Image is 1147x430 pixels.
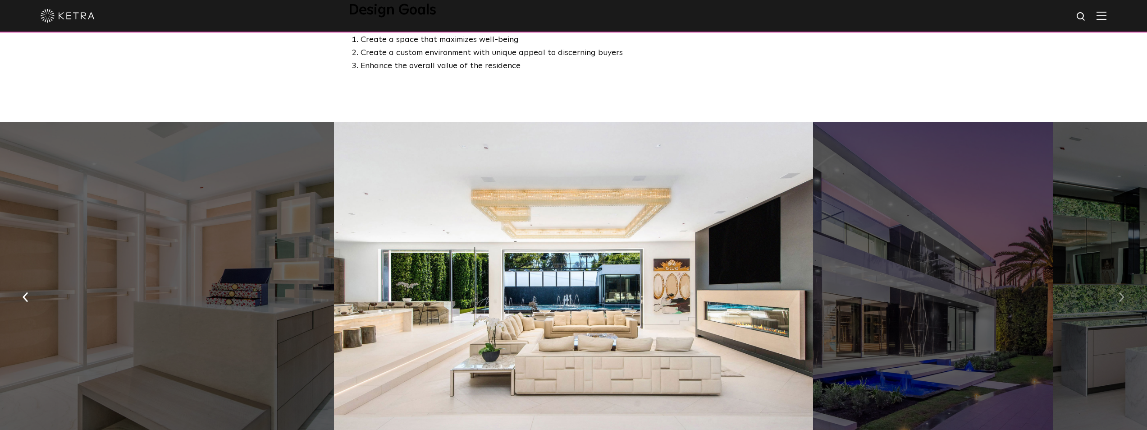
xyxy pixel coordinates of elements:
img: Hamburger%20Nav.svg [1097,11,1106,20]
img: ketra-logo-2019-white [41,9,95,23]
img: arrow-left-black.svg [23,292,28,302]
span: Create a space that maximizes well-being [361,36,519,44]
span: Create a custom environment with unique appeal to discerning buyers [361,49,623,57]
span: Enhance the overall value of the residence [361,62,521,70]
img: arrow-right-black.svg [1119,292,1124,302]
img: search icon [1076,11,1087,23]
